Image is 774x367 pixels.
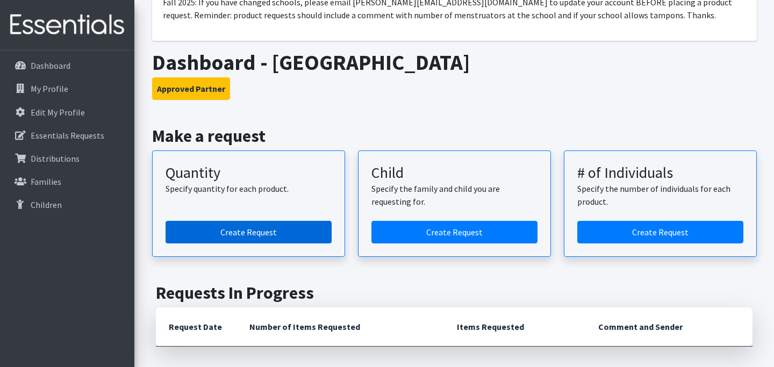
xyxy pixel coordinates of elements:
h3: # of Individuals [577,164,743,182]
p: Children [31,199,62,210]
p: Edit My Profile [31,107,85,118]
h3: Quantity [166,164,332,182]
p: Specify the family and child you are requesting for. [371,182,537,208]
th: Items Requested [444,307,585,347]
p: Distributions [31,153,80,164]
a: Create a request by number of individuals [577,221,743,243]
p: My Profile [31,83,68,94]
a: My Profile [4,78,130,99]
p: Essentials Requests [31,130,104,141]
a: Essentials Requests [4,125,130,146]
p: Specify quantity for each product. [166,182,332,195]
a: Distributions [4,148,130,169]
p: Dashboard [31,60,70,71]
h1: Dashboard - [GEOGRAPHIC_DATA] [152,49,757,75]
p: Specify the number of individuals for each product. [577,182,743,208]
img: HumanEssentials [4,7,130,43]
h3: Child [371,164,537,182]
th: Comment and Sender [585,307,752,347]
a: Children [4,194,130,215]
th: Number of Items Requested [236,307,444,347]
a: Dashboard [4,55,130,76]
a: Create a request by quantity [166,221,332,243]
a: Families [4,171,130,192]
h2: Requests In Progress [156,283,752,303]
p: Families [31,176,61,187]
a: Edit My Profile [4,102,130,123]
h2: Make a request [152,126,757,146]
button: Approved Partner [152,77,230,100]
th: Request Date [156,307,236,347]
a: Create a request for a child or family [371,221,537,243]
